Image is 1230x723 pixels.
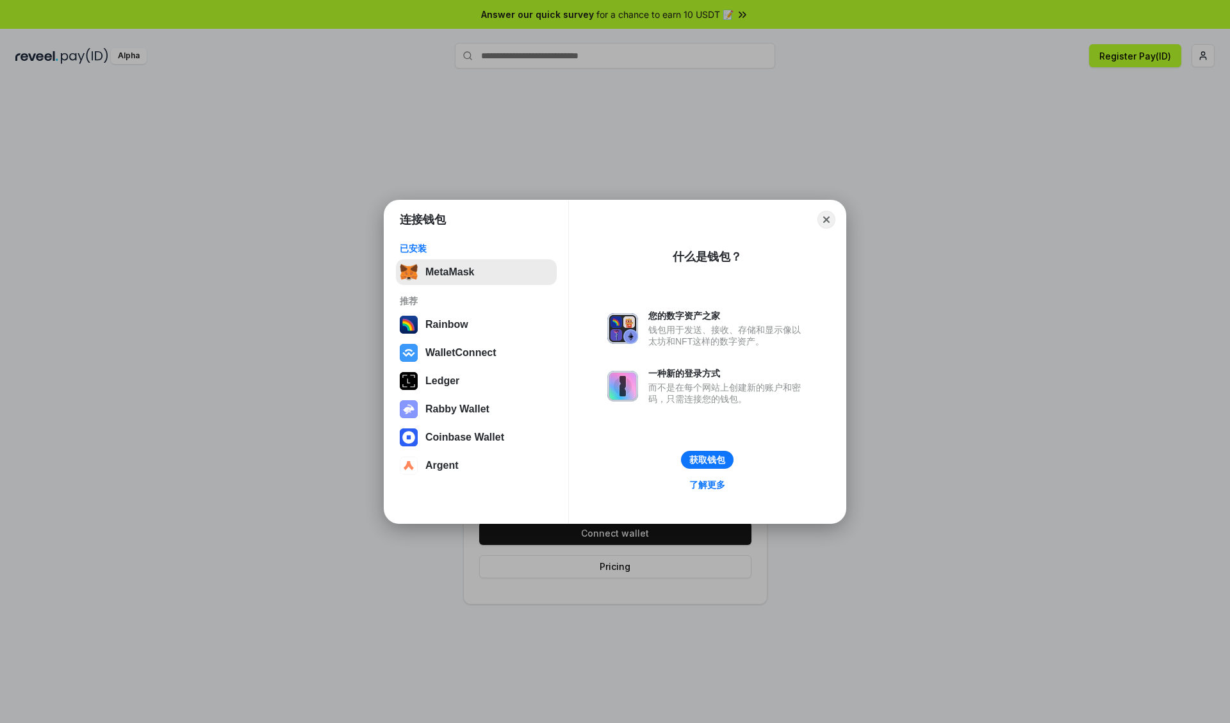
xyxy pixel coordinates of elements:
[400,316,418,334] img: svg+xml,%3Csvg%20width%3D%22120%22%20height%3D%22120%22%20viewBox%3D%220%200%20120%20120%22%20fil...
[607,313,638,344] img: svg+xml,%3Csvg%20xmlns%3D%22http%3A%2F%2Fwww.w3.org%2F2000%2Fsvg%22%20fill%3D%22none%22%20viewBox...
[425,266,474,278] div: MetaMask
[400,243,553,254] div: 已安装
[400,372,418,390] img: svg+xml,%3Csvg%20xmlns%3D%22http%3A%2F%2Fwww.w3.org%2F2000%2Fsvg%22%20width%3D%2228%22%20height%3...
[648,382,807,405] div: 而不是在每个网站上创建新的账户和密码，只需连接您的钱包。
[425,403,489,415] div: Rabby Wallet
[396,396,557,422] button: Rabby Wallet
[400,344,418,362] img: svg+xml,%3Csvg%20width%3D%2228%22%20height%3D%2228%22%20viewBox%3D%220%200%2028%2028%22%20fill%3D...
[673,249,742,264] div: 什么是钱包？
[396,340,557,366] button: WalletConnect
[396,312,557,337] button: Rainbow
[817,211,835,229] button: Close
[689,479,725,491] div: 了解更多
[607,371,638,402] img: svg+xml,%3Csvg%20xmlns%3D%22http%3A%2F%2Fwww.w3.org%2F2000%2Fsvg%22%20fill%3D%22none%22%20viewBox...
[400,295,553,307] div: 推荐
[648,310,807,321] div: 您的数字资产之家
[689,454,725,466] div: 获取钱包
[400,428,418,446] img: svg+xml,%3Csvg%20width%3D%2228%22%20height%3D%2228%22%20viewBox%3D%220%200%2028%2028%22%20fill%3D...
[425,375,459,387] div: Ledger
[425,319,468,330] div: Rainbow
[425,347,496,359] div: WalletConnect
[425,460,459,471] div: Argent
[396,425,557,450] button: Coinbase Wallet
[396,259,557,285] button: MetaMask
[681,451,734,469] button: 获取钱包
[396,368,557,394] button: Ledger
[648,324,807,347] div: 钱包用于发送、接收、存储和显示像以太坊和NFT这样的数字资产。
[396,453,557,478] button: Argent
[400,400,418,418] img: svg+xml,%3Csvg%20xmlns%3D%22http%3A%2F%2Fwww.w3.org%2F2000%2Fsvg%22%20fill%3D%22none%22%20viewBox...
[425,432,504,443] div: Coinbase Wallet
[400,263,418,281] img: svg+xml,%3Csvg%20fill%3D%22none%22%20height%3D%2233%22%20viewBox%3D%220%200%2035%2033%22%20width%...
[400,212,446,227] h1: 连接钱包
[682,476,733,493] a: 了解更多
[400,457,418,475] img: svg+xml,%3Csvg%20width%3D%2228%22%20height%3D%2228%22%20viewBox%3D%220%200%2028%2028%22%20fill%3D...
[648,368,807,379] div: 一种新的登录方式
